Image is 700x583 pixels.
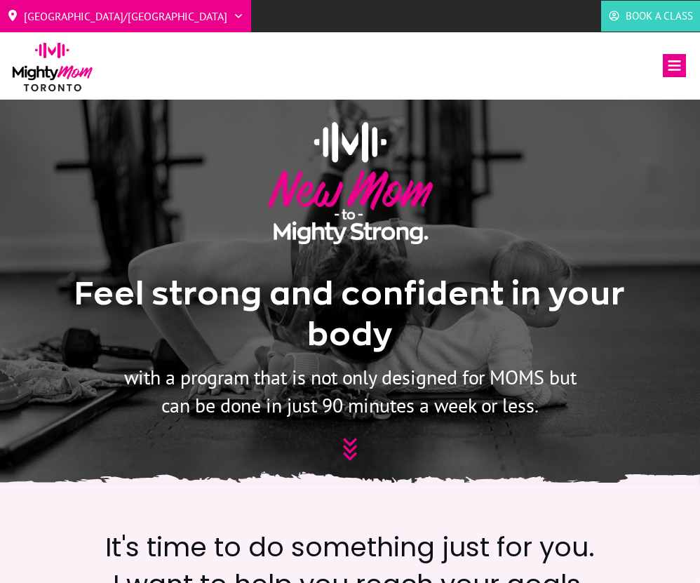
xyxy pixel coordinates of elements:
a: Book a Class [608,6,693,27]
a: [GEOGRAPHIC_DATA]/[GEOGRAPHIC_DATA] [7,5,244,27]
p: with a program that is not only designed for MOMS but can be done in just 90 minutes a week or less. [122,363,578,420]
img: mightymom-logo-toronto [7,42,98,99]
h1: Feel strong and confident in your body [29,273,671,362]
img: New Mom to Mighty Strong [268,122,433,244]
span: Book a Class [626,6,693,27]
span: [GEOGRAPHIC_DATA]/[GEOGRAPHIC_DATA] [24,5,227,27]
